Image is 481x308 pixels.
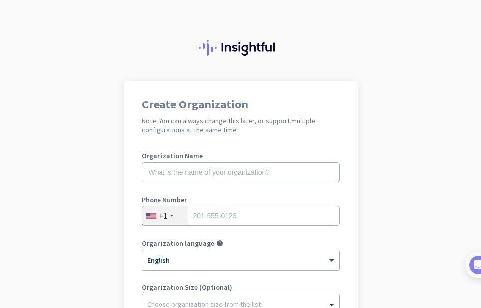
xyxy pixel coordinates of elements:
[142,206,340,226] input: 201-555-0123
[142,116,340,134] h2: Note: You can always change this later, or support multiple configurations at the same time
[199,40,283,56] img: Insightful
[159,211,167,221] div: +1
[142,99,340,110] h1: Create Organization
[142,152,340,159] label: Organization Name
[142,284,340,291] label: Organization Size (Optional)
[142,240,214,247] label: Organization language
[142,196,340,203] label: Phone Number
[142,162,340,182] input: What is the name of your organization?
[216,240,223,247] i: help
